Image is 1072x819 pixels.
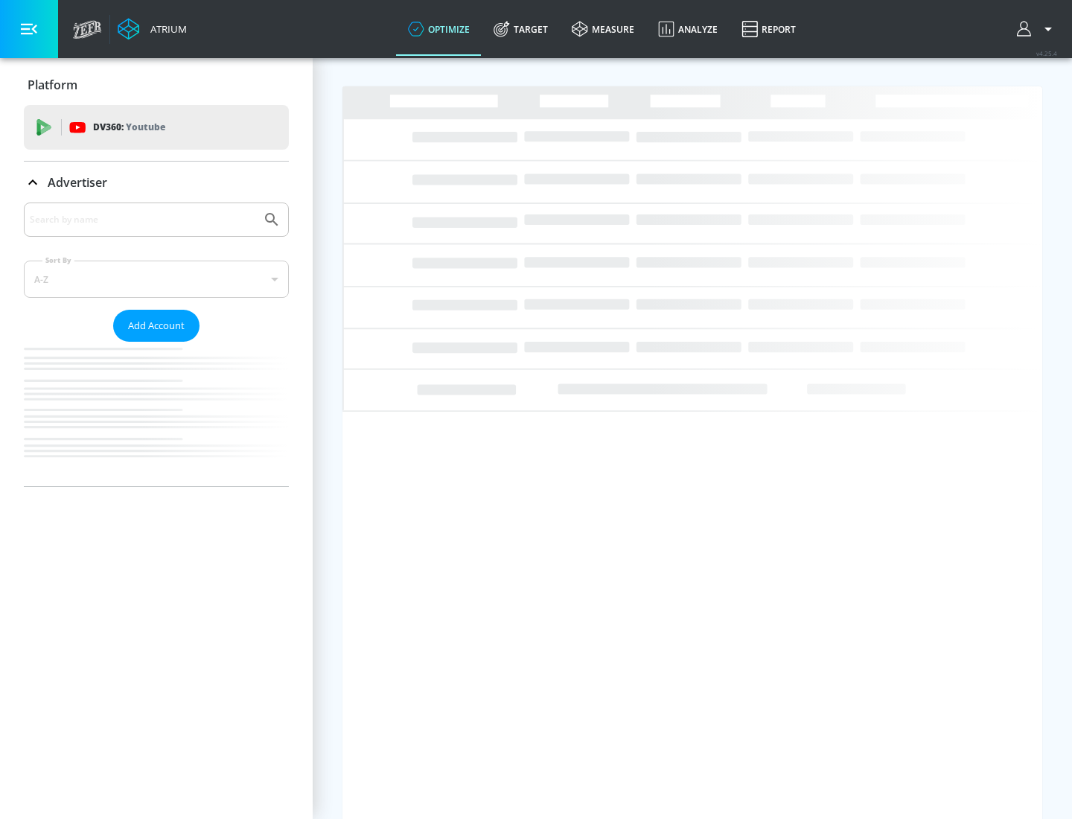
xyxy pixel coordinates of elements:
[144,22,187,36] div: Atrium
[24,261,289,298] div: A-Z
[560,2,646,56] a: measure
[28,77,77,93] p: Platform
[30,210,255,229] input: Search by name
[126,119,165,135] p: Youtube
[113,310,200,342] button: Add Account
[42,255,74,265] label: Sort By
[118,18,187,40] a: Atrium
[730,2,808,56] a: Report
[24,342,289,486] nav: list of Advertiser
[1036,49,1057,57] span: v 4.25.4
[24,203,289,486] div: Advertiser
[93,119,165,136] p: DV360:
[24,64,289,106] div: Platform
[646,2,730,56] a: Analyze
[24,105,289,150] div: DV360: Youtube
[48,174,107,191] p: Advertiser
[128,317,185,334] span: Add Account
[396,2,482,56] a: optimize
[24,162,289,203] div: Advertiser
[482,2,560,56] a: Target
